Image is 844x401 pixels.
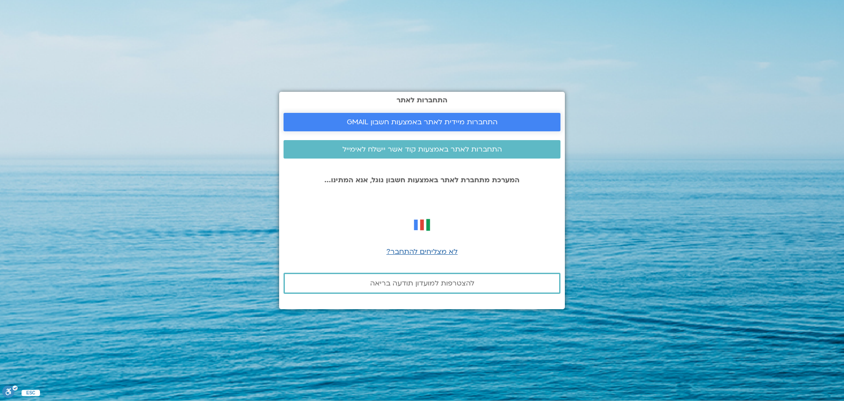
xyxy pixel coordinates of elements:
span: התחברות מיידית לאתר באמצעות חשבון GMAIL [347,118,498,126]
h2: התחברות לאתר [284,96,560,104]
span: התחברות לאתר באמצעות קוד אשר יישלח לאימייל [342,145,502,153]
span: להצטרפות למועדון תודעה בריאה [370,279,474,287]
a: להצטרפות למועדון תודעה בריאה [284,273,560,294]
a: התחברות מיידית לאתר באמצעות חשבון GMAIL [284,113,560,131]
p: המערכת מתחברת לאתר באמצעות חשבון גוגל, אנא המתינו... [284,176,560,184]
a: התחברות לאתר באמצעות קוד אשר יישלח לאימייל [284,140,560,159]
a: לא מצליחים להתחבר? [386,247,458,256]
